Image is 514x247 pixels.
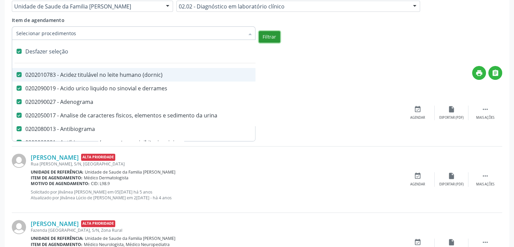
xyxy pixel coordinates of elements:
[31,161,401,167] div: Rua [PERSON_NAME], S/N, [GEOGRAPHIC_DATA]
[482,172,489,180] i: 
[472,66,486,80] button: print
[410,182,425,187] div: Agendar
[259,31,280,43] button: Filtrar
[16,99,376,105] div: 0202090027 - Adenograma
[16,126,376,132] div: 0202080013 - Antibiograma
[16,140,376,145] div: 0202080021 - Antibiograma c/ concentracao inibitoria minima
[475,69,483,77] i: print
[81,154,115,161] span: Alta Prioridade
[492,69,499,77] i: 
[414,239,421,246] i: event_available
[31,189,401,201] p: Solicitado por Jilvânea [PERSON_NAME] em 05[DATE] há 5 anos Atualizado por Jilvânea Lúcio de [PER...
[85,169,175,175] span: Unidade de Saude da Familia [PERSON_NAME]
[448,172,455,180] i: insert_drive_file
[31,169,83,175] b: Unidade de referência:
[12,45,380,58] div: Desfazer seleção
[410,115,425,120] div: Agendar
[31,175,82,181] b: Item de agendamento:
[414,106,421,113] i: event_available
[85,235,175,241] span: Unidade de Saude da Familia [PERSON_NAME]
[91,181,110,186] span: CID: L98.9
[482,239,489,246] i: 
[84,175,128,181] span: Médico Dermatologista
[439,115,464,120] div: Exportar (PDF)
[439,182,464,187] div: Exportar (PDF)
[81,220,115,227] span: Alta Prioridade
[31,154,79,161] a: [PERSON_NAME]
[31,235,83,241] b: Unidade de referência:
[12,17,65,23] span: Item de agendamento
[476,182,494,187] div: Mais ações
[179,3,406,10] span: 02.02 - Diagnóstico em laboratório clínico
[476,115,494,120] div: Mais ações
[488,66,502,80] button: 
[414,172,421,180] i: event_available
[482,106,489,113] i: 
[16,26,244,40] input: Selecionar procedimentos
[31,220,79,227] a: [PERSON_NAME]
[31,227,401,233] div: Fazenda [GEOGRAPHIC_DATA], S/N, Zona Rural
[16,113,376,118] div: 0202050017 - Analise de caracteres fisicos, elementos e sedimento da urina
[31,181,90,186] b: Motivo de agendamento:
[448,239,455,246] i: insert_drive_file
[12,220,26,234] img: img
[12,154,26,168] img: img
[448,106,455,113] i: insert_drive_file
[14,3,159,10] span: Unidade de Saude da Familia [PERSON_NAME]
[16,72,376,77] div: 0202010783 - Acidez titulável no leite humano (dornic)
[16,86,376,91] div: 0202090019 - Acido urico liquido no sinovial e derrames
